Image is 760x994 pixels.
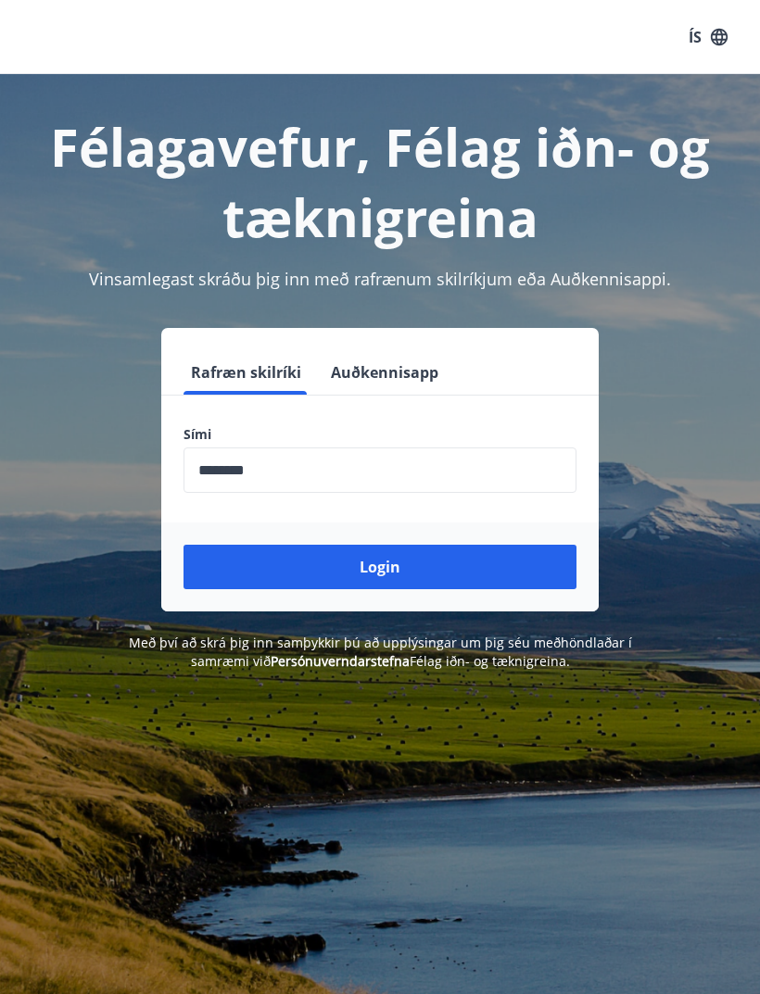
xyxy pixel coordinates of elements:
button: Auðkennisapp [323,350,446,395]
label: Sími [184,425,576,444]
button: Login [184,545,576,589]
span: Vinsamlegast skráðu þig inn með rafrænum skilríkjum eða Auðkennisappi. [89,268,671,290]
span: Með því að skrá þig inn samþykkir þú að upplýsingar um þig séu meðhöndlaðar í samræmi við Félag i... [129,634,632,670]
a: Persónuverndarstefna [271,652,410,670]
button: Rafræn skilríki [184,350,309,395]
button: ÍS [678,20,738,54]
h1: Félagavefur, Félag iðn- og tæknigreina [22,111,738,252]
